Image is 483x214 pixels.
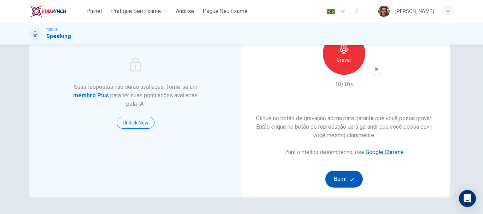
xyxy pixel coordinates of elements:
[46,27,58,32] span: TOEFL®
[200,5,250,18] button: Pague Seu Exame
[83,5,105,18] button: Painel
[395,7,434,16] div: [PERSON_NAME]
[366,149,404,155] a: Google Chrome
[111,7,161,16] span: Pratique seu exame
[117,117,155,129] button: Unlock Now
[86,7,102,16] span: Painel
[29,4,66,18] img: EduSynch logo
[29,4,83,18] a: EduSynch logo
[325,171,363,188] button: Bom!
[176,7,194,16] span: Análise
[46,32,71,41] h1: Speaking
[73,92,109,99] strong: membro Plus
[284,148,404,157] h6: Para o melhor desempenho, use
[323,32,365,75] button: Gravar
[327,9,336,14] img: pt
[108,5,170,18] button: Pratique seu exame
[459,190,476,207] div: Open Intercom Messenger
[72,83,199,108] h6: Suas respostas não serão avaliadas. Torne-se um para ter suas pontuações avaliadas pela IA.
[249,114,439,140] h6: Clique no botão de gravação acima para garantir que você possa gravar. Então clique no botão de r...
[173,5,197,18] button: Análise
[203,7,248,16] span: Pague Seu Exame
[378,6,390,17] img: Profile picture
[337,56,351,64] h6: Gravar
[335,80,353,89] h6: 10/10s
